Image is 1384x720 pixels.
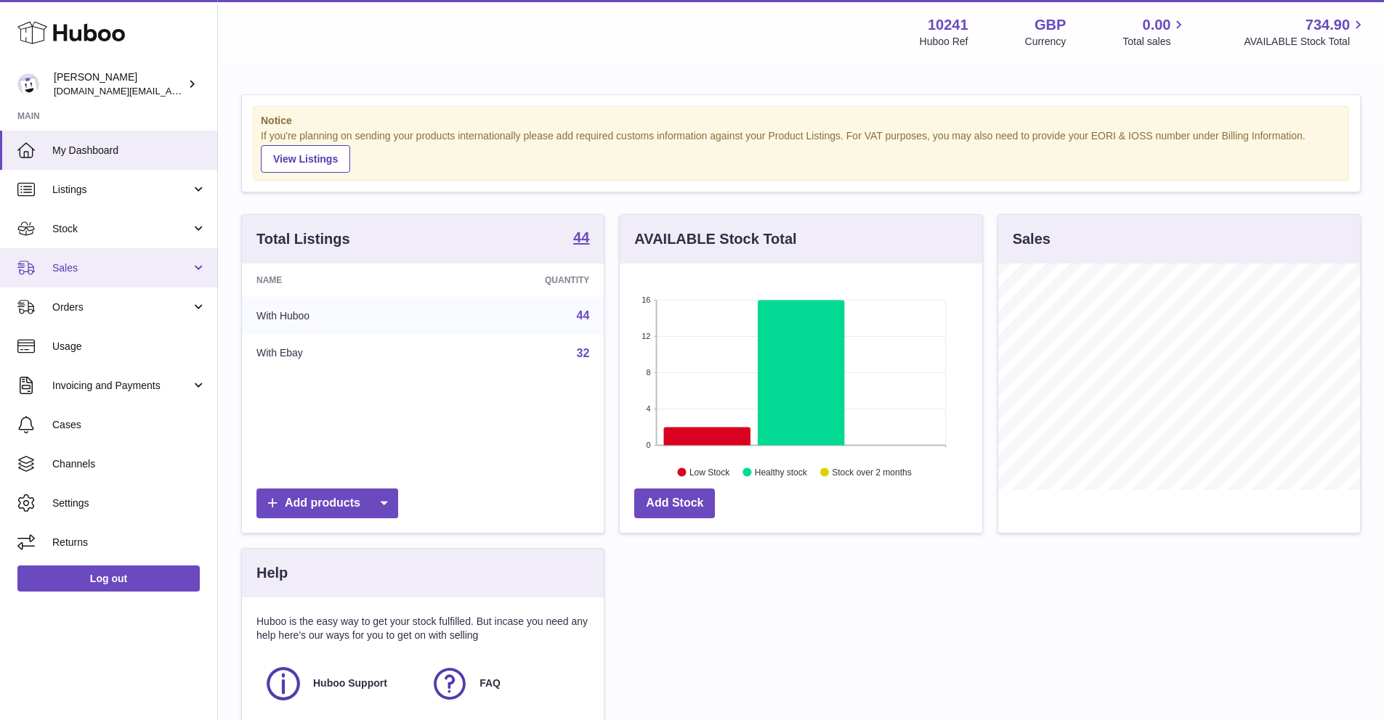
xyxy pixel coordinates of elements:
[242,335,433,372] td: With Ebay
[647,368,651,377] text: 8
[17,73,39,95] img: londonaquatics.online@gmail.com
[479,676,501,690] span: FAQ
[928,15,968,35] strong: 10241
[256,563,288,583] h3: Help
[242,263,433,297] th: Name
[256,488,398,518] a: Add products
[433,263,604,297] th: Quantity
[52,261,191,275] span: Sales
[573,230,589,247] a: 44
[52,144,206,157] span: My Dashboard
[256,615,589,642] p: Huboo is the easy way to get your stock fulfilled. But incase you need any help here's our ways f...
[634,488,715,518] a: Add Stock
[1306,15,1350,35] span: 734.90
[1035,15,1066,35] strong: GBP
[52,340,206,353] span: Usage
[261,145,350,173] a: View Listings
[17,565,200,592] a: Log out
[1244,35,1367,49] span: AVAILABLE Stock Total
[313,676,387,690] span: Huboo Support
[430,664,582,703] a: FAQ
[577,347,590,359] a: 32
[261,129,1341,173] div: If you're planning on sending your products internationally please add required customs informati...
[1013,229,1051,249] h3: Sales
[52,300,191,314] span: Orders
[647,441,651,449] text: 0
[52,222,191,236] span: Stock
[54,70,185,98] div: [PERSON_NAME]
[52,457,206,471] span: Channels
[634,229,796,249] h3: AVAILABLE Stock Total
[920,35,968,49] div: Huboo Ref
[242,297,433,335] td: With Huboo
[577,309,590,322] a: 44
[642,332,651,340] text: 12
[647,404,651,413] text: 4
[1143,15,1171,35] span: 0.00
[642,295,651,304] text: 16
[1244,15,1367,49] a: 734.90 AVAILABLE Stock Total
[261,114,1341,128] strong: Notice
[264,664,416,703] a: Huboo Support
[1122,35,1187,49] span: Total sales
[689,467,730,477] text: Low Stock
[573,230,589,245] strong: 44
[52,496,206,510] span: Settings
[1122,15,1187,49] a: 0.00 Total sales
[52,418,206,432] span: Cases
[54,85,289,97] span: [DOMAIN_NAME][EMAIL_ADDRESS][DOMAIN_NAME]
[1025,35,1067,49] div: Currency
[833,467,912,477] text: Stock over 2 months
[52,536,206,549] span: Returns
[52,379,191,393] span: Invoicing and Payments
[256,229,350,249] h3: Total Listings
[52,183,191,197] span: Listings
[755,467,808,477] text: Healthy stock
